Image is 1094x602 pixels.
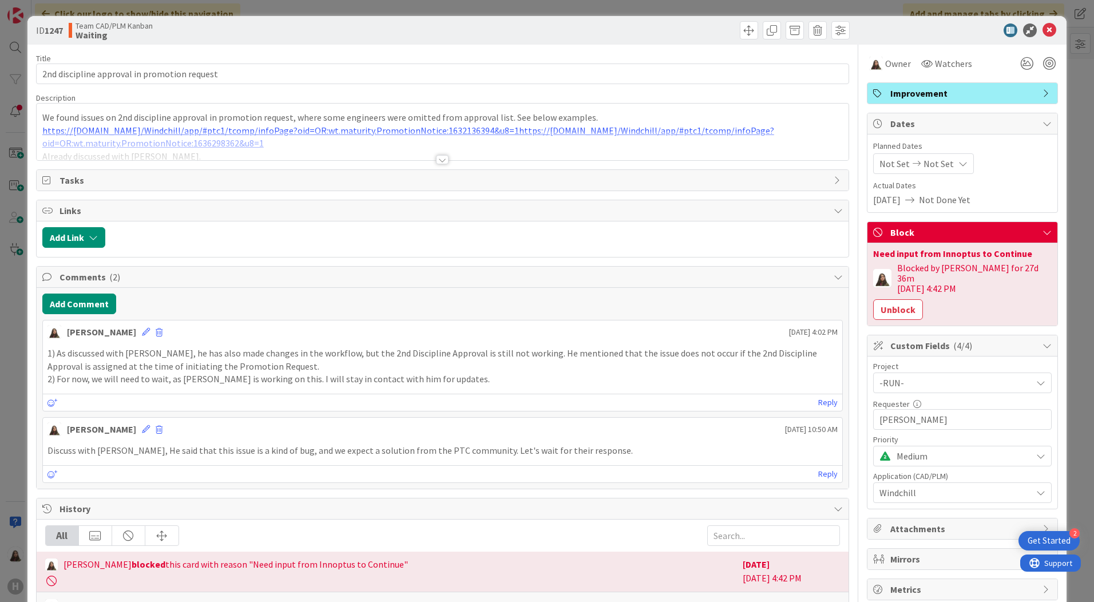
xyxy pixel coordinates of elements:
button: Add Comment [42,294,116,314]
a: Reply [818,395,838,410]
span: Improvement [890,86,1037,100]
input: type card name here... [36,64,849,84]
span: Custom Fields [890,339,1037,353]
span: Not Set [923,157,954,171]
b: blocked [132,559,165,570]
span: Not Done Yet [919,193,970,207]
span: [DATE] 10:50 AM [785,423,838,435]
span: Support [24,2,52,15]
p: 2) For now, we will need to wait, as [PERSON_NAME] is working on this. I will stay in contact wit... [47,373,838,386]
div: Get Started [1028,535,1071,546]
p: We found issues on 2nd discipline approval in promotion request, where some engineers were omitte... [42,111,843,124]
div: Priority [873,435,1052,443]
p: Discuss with [PERSON_NAME], He said that this issue is a kind of bug, and we expect a solution fr... [47,444,838,457]
div: Open Get Started checklist, remaining modules: 2 [1018,531,1080,550]
label: Title [36,53,51,64]
img: KM [45,559,58,571]
span: [DATE] 4:02 PM [789,326,838,338]
div: [PERSON_NAME] [67,422,136,436]
b: [DATE] [743,559,770,570]
input: Search... [707,525,840,546]
span: Comments [60,270,828,284]
span: [PERSON_NAME] this card with reason "Need input from Innoptus to Continue" [64,557,408,571]
span: Planned Dates [873,140,1052,152]
div: Project [873,362,1052,370]
span: ( 4/4 ) [953,340,972,351]
button: Unblock [873,299,923,320]
span: ID [36,23,63,37]
a: https://[DOMAIN_NAME]/Windchill/app/#ptc1/tcomp/infoPage?oid=OR:wt.maturity.PromotionNotice:16321... [42,125,774,149]
span: Block [890,225,1037,239]
b: Waiting [76,30,153,39]
div: [DATE] 4:42 PM [743,557,840,586]
div: All [46,526,79,545]
div: 2 [1069,528,1080,538]
span: Links [60,204,828,217]
span: [DATE] [873,193,901,207]
span: Not Set [879,157,910,171]
span: Dates [890,117,1037,130]
b: 1247 [45,25,63,36]
div: Application (CAD/PLM) [873,472,1052,480]
span: ( 2 ) [109,271,120,283]
span: Mirrors [890,552,1037,566]
a: Reply [818,467,838,481]
div: Blocked by [PERSON_NAME] for 27d 36m [DATE] 4:42 PM [897,263,1052,294]
img: KM [47,422,61,436]
span: Team CAD/PLM Kanban [76,21,153,30]
span: Owner [885,57,911,70]
label: Requester [873,399,910,409]
img: KM [873,269,891,287]
button: Add Link [42,227,105,248]
span: Windchill [879,486,1032,500]
span: Attachments [890,522,1037,536]
span: Description [36,93,76,103]
div: Need input from Innoptus to Continue [873,249,1052,258]
span: Tasks [60,173,828,187]
img: KM [869,57,883,70]
span: Metrics [890,583,1037,596]
span: Watchers [935,57,972,70]
span: Medium [897,448,1026,464]
p: 1) As discussed with [PERSON_NAME], he has also made changes in the workflow, but the 2nd Discipl... [47,347,838,373]
img: KM [47,325,61,339]
span: -RUN- [879,375,1026,391]
span: History [60,502,828,516]
div: [PERSON_NAME] [67,325,136,339]
span: Actual Dates [873,180,1052,192]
